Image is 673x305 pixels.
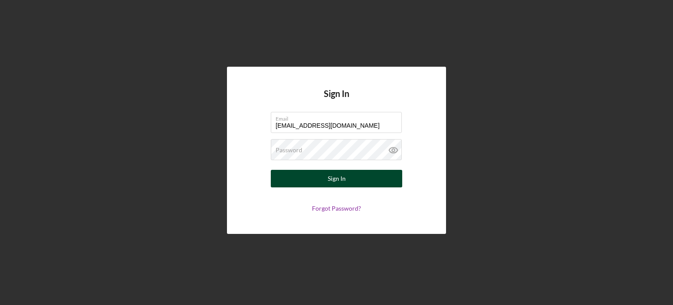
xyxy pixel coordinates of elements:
[271,170,402,187] button: Sign In
[312,205,361,212] a: Forgot Password?
[324,89,349,112] h4: Sign In
[328,170,346,187] div: Sign In
[276,112,402,122] label: Email
[276,147,302,154] label: Password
